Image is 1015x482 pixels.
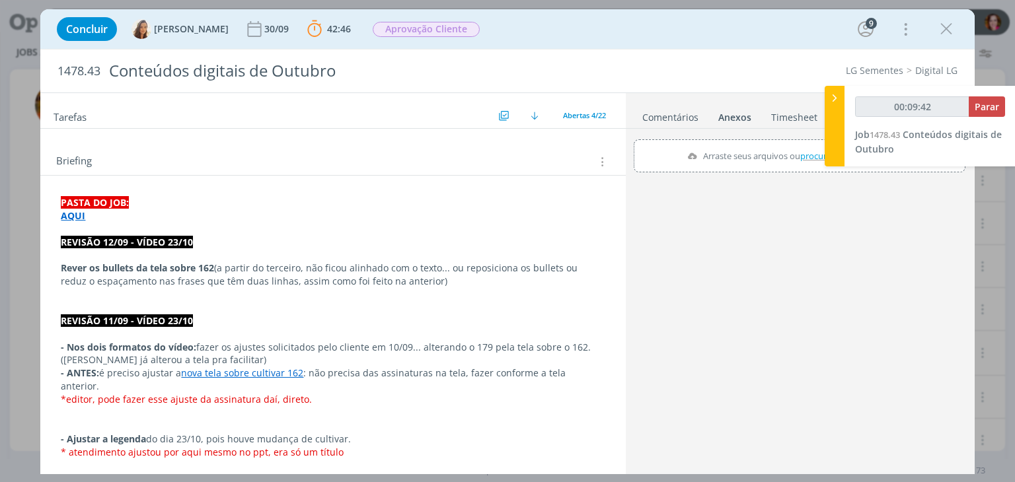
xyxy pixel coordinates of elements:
[54,108,87,123] span: Tarefas
[855,128,1002,155] a: Job1478.43Conteúdos digitais de Outubro
[154,24,229,34] span: [PERSON_NAME]
[642,105,699,124] a: Comentários
[40,9,974,474] div: dialog
[915,64,958,77] a: Digital LG
[103,55,577,87] div: Conteúdos digitais de Outubro
[61,366,605,393] p: é preciso ajustar a : não precisa das assinaturas na tela, fazer conforme a tela anterior.
[61,366,99,379] strong: - ANTES:
[61,446,344,458] span: * atendimento ajustou por aqui mesmo no ppt, era só um título
[870,129,900,141] span: 1478.43
[61,196,129,209] strong: PASTA DO JOB:
[327,22,351,35] span: 42:46
[372,21,480,38] button: Aprovação Cliente
[61,209,85,222] a: AQUI
[61,432,605,446] p: do dia 23/10, pois houve mudança de cultivar.
[975,100,999,113] span: Parar
[801,150,914,162] span: procure em seu computador
[56,153,92,170] span: Briefing
[846,64,903,77] a: LG Sementes
[718,111,751,124] div: Anexos
[264,24,291,34] div: 30/09
[373,22,480,37] span: Aprovação Cliente
[61,314,193,327] strong: REVISÃO 11/09 - VÍDEO 23/10
[61,341,605,354] p: fazer os ajustes solicitados pelo cliente em 10/09... alterando o 179 pela tela sobre o 162.
[61,236,193,248] strong: REVISÃO 12/09 - VÍDEO 23/10
[181,366,303,379] a: nova tela sobre cultivar 162
[57,17,117,41] button: Concluir
[61,353,605,366] p: ([PERSON_NAME] já alterou a tela pra facilitar)
[855,18,876,40] button: 9
[61,393,312,405] span: *editor, pode fazer esse ajuste da assinatura daí, direto.
[132,19,229,39] button: V[PERSON_NAME]
[563,110,606,120] span: Abertas 4/22
[61,261,605,288] p: (a partir do terceiro, não ficou alinhado com o texto... ou reposiciona os bullets ou reduz o esp...
[969,96,1005,117] button: Parar
[855,128,1002,155] span: Conteúdos digitais de Outubro
[61,341,196,353] strong: - Nos dois formatos do vídeo:
[61,261,214,274] strong: Rever os bullets da tela sobre 162
[304,18,354,40] button: 42:46
[132,19,151,39] img: V
[66,24,108,34] span: Concluir
[682,147,918,164] label: Arraste seus arquivos ou
[771,105,818,124] a: Timesheet
[61,458,605,471] p: ________________________________________
[61,432,146,445] strong: - Ajustar a legenda
[531,112,539,120] img: arrow-down.svg
[866,18,877,29] div: 9
[57,64,100,79] span: 1478.43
